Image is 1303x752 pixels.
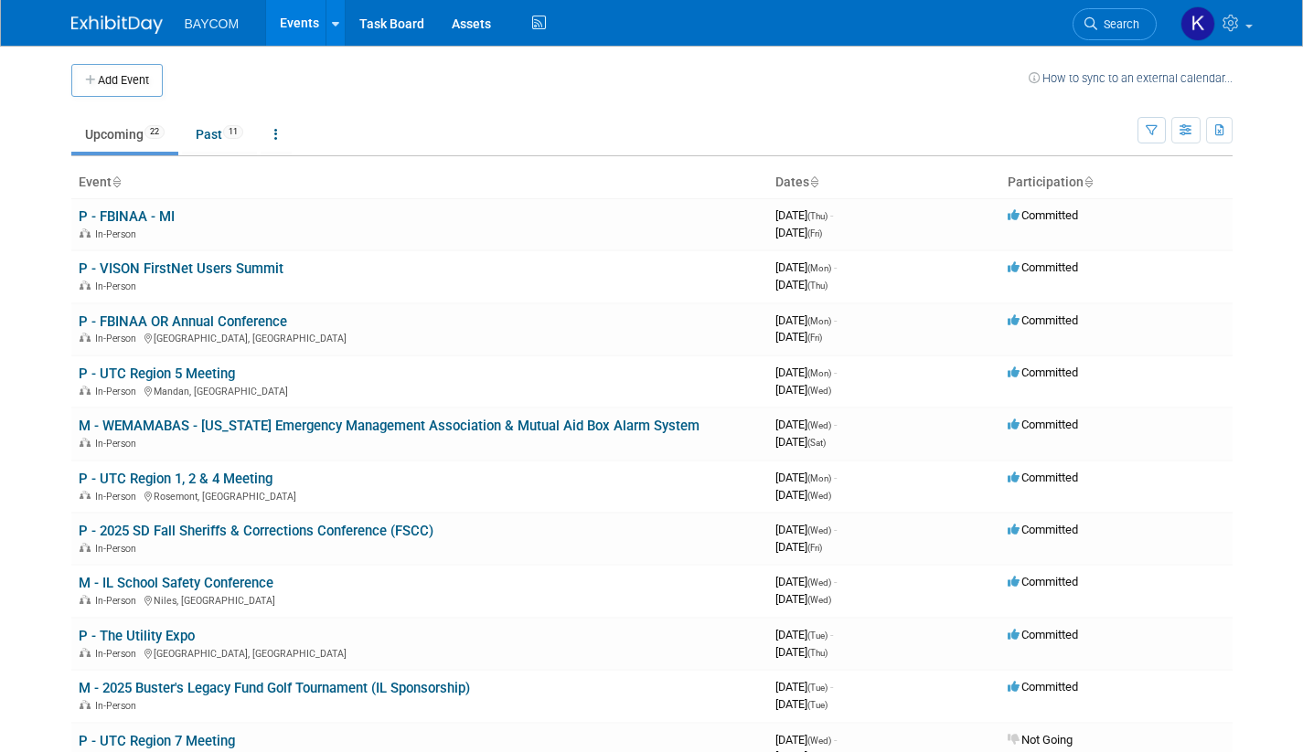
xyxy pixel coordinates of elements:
[79,628,195,644] a: P - The Utility Expo
[1008,680,1078,694] span: Committed
[95,700,142,712] span: In-Person
[80,228,91,238] img: In-Person Event
[775,540,822,554] span: [DATE]
[775,628,833,641] span: [DATE]
[79,383,761,397] div: Mandan, [GEOGRAPHIC_DATA]
[79,645,761,660] div: [GEOGRAPHIC_DATA], [GEOGRAPHIC_DATA]
[79,260,283,277] a: P - VISON FirstNet Users Summit
[1097,17,1139,31] span: Search
[807,525,831,535] span: (Wed)
[775,733,837,747] span: [DATE]
[775,488,831,502] span: [DATE]
[834,523,837,536] span: -
[775,645,828,659] span: [DATE]
[807,648,828,658] span: (Thu)
[1008,365,1078,379] span: Committed
[775,313,837,327] span: [DATE]
[1008,733,1073,747] span: Not Going
[775,226,822,239] span: [DATE]
[834,313,837,327] span: -
[223,125,243,139] span: 11
[80,543,91,552] img: In-Person Event
[71,167,768,198] th: Event
[775,260,837,274] span: [DATE]
[807,228,822,238] span: (Fri)
[1008,260,1078,274] span: Committed
[807,491,831,501] span: (Wed)
[1008,313,1078,327] span: Committed
[834,471,837,484] span: -
[775,418,837,431] span: [DATE]
[775,697,828,711] span: [DATE]
[1029,71,1233,85] a: How to sync to an external calendar...
[834,365,837,379] span: -
[79,488,761,503] div: Rosemont, [GEOGRAPHIC_DATA]
[807,211,828,221] span: (Thu)
[80,595,91,604] img: In-Person Event
[834,418,837,431] span: -
[834,733,837,747] span: -
[79,365,235,382] a: P - UTC Region 5 Meeting
[1073,8,1157,40] a: Search
[775,383,831,397] span: [DATE]
[79,592,761,607] div: Niles, [GEOGRAPHIC_DATA]
[95,228,142,240] span: In-Person
[79,575,273,591] a: M - IL School Safety Conference
[80,648,91,657] img: In-Person Event
[185,16,240,31] span: BAYCOM
[807,263,831,273] span: (Mon)
[80,386,91,395] img: In-Person Event
[71,64,163,97] button: Add Event
[71,16,163,34] img: ExhibitDay
[79,471,272,487] a: P - UTC Region 1, 2 & 4 Meeting
[807,333,822,343] span: (Fri)
[830,628,833,641] span: -
[807,683,828,693] span: (Tue)
[95,648,142,660] span: In-Person
[775,471,837,484] span: [DATE]
[807,316,831,326] span: (Mon)
[1008,523,1078,536] span: Committed
[768,167,1000,198] th: Dates
[807,438,826,448] span: (Sat)
[79,733,235,749] a: P - UTC Region 7 Meeting
[80,438,91,447] img: In-Person Event
[1008,628,1078,641] span: Committed
[71,117,178,152] a: Upcoming22
[1084,175,1093,189] a: Sort by Participation Type
[80,700,91,709] img: In-Person Event
[775,523,837,536] span: [DATE]
[80,491,91,500] img: In-Person Event
[807,281,828,291] span: (Thu)
[112,175,121,189] a: Sort by Event Name
[807,700,828,710] span: (Tue)
[79,330,761,344] div: [GEOGRAPHIC_DATA], [GEOGRAPHIC_DATA]
[807,577,831,588] span: (Wed)
[807,473,831,483] span: (Mon)
[775,365,837,379] span: [DATE]
[95,438,142,450] span: In-Person
[830,208,833,222] span: -
[807,420,831,430] span: (Wed)
[775,680,833,694] span: [DATE]
[830,680,833,694] span: -
[807,595,831,605] span: (Wed)
[775,435,826,449] span: [DATE]
[834,260,837,274] span: -
[809,175,818,189] a: Sort by Start Date
[834,575,837,588] span: -
[807,368,831,378] span: (Mon)
[1008,208,1078,222] span: Committed
[807,386,831,396] span: (Wed)
[1008,575,1078,588] span: Committed
[775,592,831,606] span: [DATE]
[807,630,828,641] span: (Tue)
[95,543,142,555] span: In-Person
[95,333,142,344] span: In-Person
[79,313,287,330] a: P - FBINAA OR Annual Conference
[1180,6,1215,41] img: Kayla Novak
[95,386,142,397] span: In-Person
[1000,167,1233,198] th: Participation
[1008,471,1078,484] span: Committed
[182,117,257,152] a: Past11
